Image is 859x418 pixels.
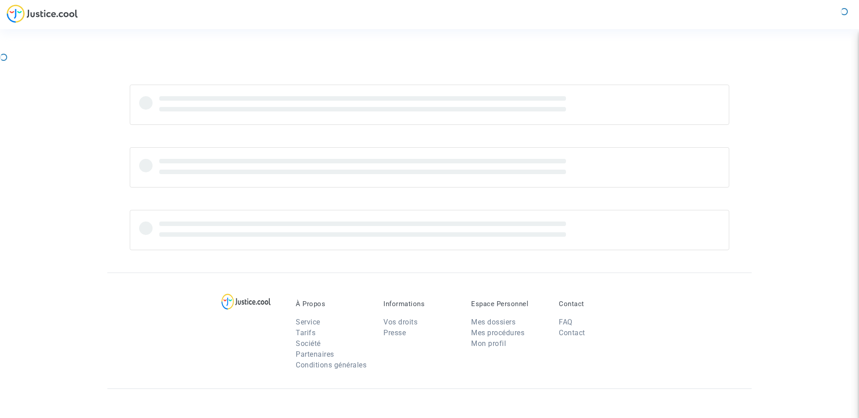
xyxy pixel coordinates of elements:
[471,318,515,326] a: Mes dossiers
[559,328,585,337] a: Contact
[559,300,633,308] p: Contact
[296,328,315,337] a: Tarifs
[383,300,458,308] p: Informations
[383,328,406,337] a: Presse
[7,4,78,23] img: jc-logo.svg
[471,300,545,308] p: Espace Personnel
[296,300,370,308] p: À Propos
[296,339,321,348] a: Société
[296,318,320,326] a: Service
[471,328,524,337] a: Mes procédures
[296,361,366,369] a: Conditions générales
[296,350,334,358] a: Partenaires
[221,294,271,310] img: logo-lg.svg
[471,339,506,348] a: Mon profil
[383,318,417,326] a: Vos droits
[559,318,573,326] a: FAQ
